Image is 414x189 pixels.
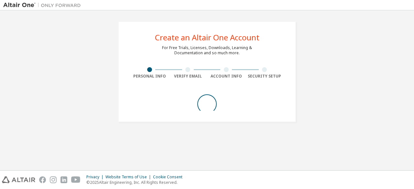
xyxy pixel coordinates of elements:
img: altair_logo.svg [2,176,35,183]
div: Personal Info [130,74,169,79]
div: Verify Email [169,74,207,79]
div: Cookie Consent [153,174,186,180]
img: Altair One [3,2,84,8]
div: For Free Trials, Licenses, Downloads, Learning & Documentation and so much more. [162,45,252,56]
div: Create an Altair One Account [155,34,259,41]
div: Privacy [86,174,105,180]
p: © 2025 Altair Engineering, Inc. All Rights Reserved. [86,180,186,185]
img: youtube.svg [71,176,81,183]
img: linkedin.svg [60,176,67,183]
div: Website Terms of Use [105,174,153,180]
img: facebook.svg [39,176,46,183]
div: Account Info [207,74,245,79]
img: instagram.svg [50,176,57,183]
div: Security Setup [245,74,284,79]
